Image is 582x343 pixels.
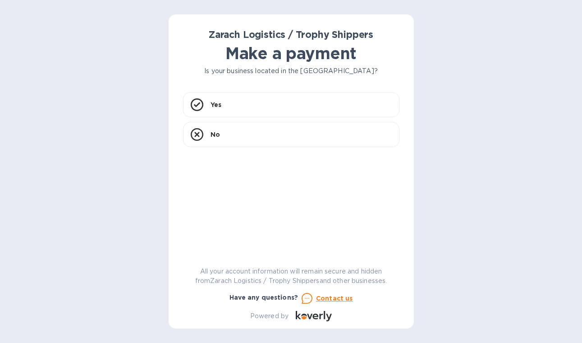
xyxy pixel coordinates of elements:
[183,66,399,76] p: Is your business located in the [GEOGRAPHIC_DATA]?
[183,267,399,286] p: All your account information will remain secure and hidden from Zarach Logistics / Trophy Shipper...
[250,311,289,321] p: Powered by
[229,294,298,301] b: Have any questions?
[211,130,220,139] p: No
[316,295,353,302] u: Contact us
[209,29,373,40] b: Zarach Logistics / Trophy Shippers
[211,100,221,109] p: Yes
[183,44,399,63] h1: Make a payment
